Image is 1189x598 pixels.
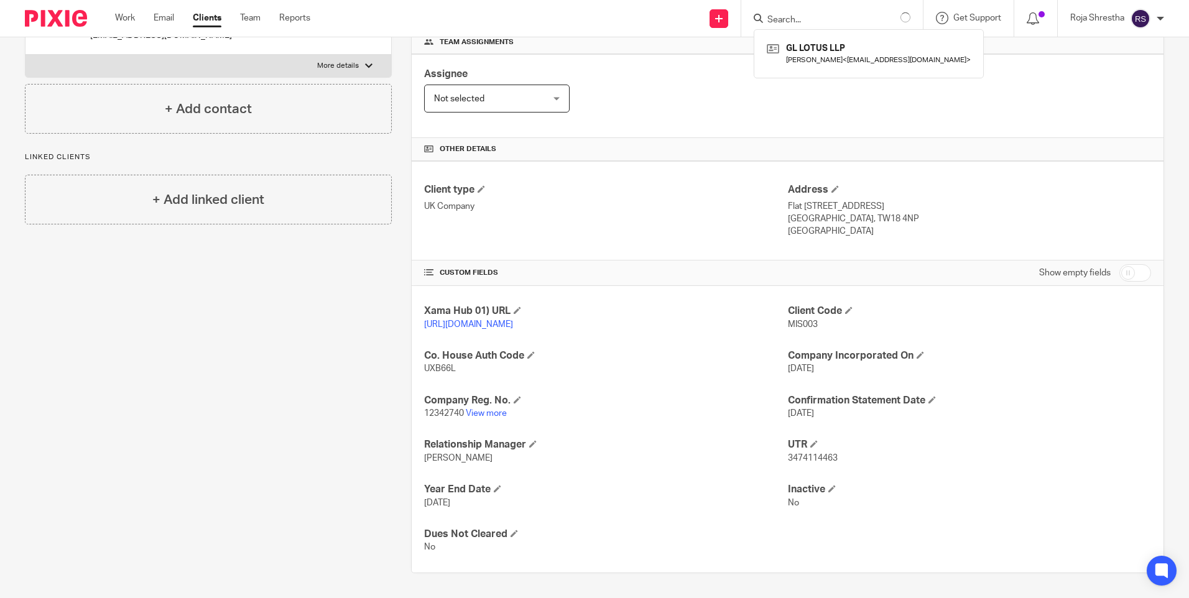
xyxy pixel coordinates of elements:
[788,320,818,329] span: MIS003
[434,94,484,103] span: Not selected
[193,12,221,24] a: Clients
[788,183,1151,196] h4: Address
[152,190,264,209] h4: + Add linked client
[900,12,910,22] svg: Results are loading
[424,69,468,79] span: Assignee
[424,499,450,507] span: [DATE]
[788,394,1151,407] h4: Confirmation Statement Date
[154,12,174,24] a: Email
[466,409,507,418] a: View more
[424,320,513,329] a: [URL][DOMAIN_NAME]
[1039,267,1111,279] label: Show empty fields
[25,152,392,162] p: Linked clients
[115,12,135,24] a: Work
[788,225,1151,237] p: [GEOGRAPHIC_DATA]
[424,438,787,451] h4: Relationship Manager
[165,99,252,119] h4: + Add contact
[424,409,464,418] span: 12342740
[788,438,1151,451] h4: UTR
[317,61,359,71] p: More details
[424,454,493,462] span: [PERSON_NAME]
[766,15,878,26] input: Search
[424,305,787,318] h4: Xama Hub 01) URL
[788,364,814,373] span: [DATE]
[25,10,87,27] img: Pixie
[1131,9,1150,29] img: svg%3E
[424,364,456,373] span: UXB66L
[424,528,787,541] h4: Dues Not Cleared
[424,349,787,362] h4: Co. House Auth Code
[424,483,787,496] h4: Year End Date
[440,144,496,154] span: Other details
[788,305,1151,318] h4: Client Code
[788,409,814,418] span: [DATE]
[424,183,787,196] h4: Client type
[1070,12,1124,24] p: Roja Shrestha
[953,14,1001,22] span: Get Support
[424,268,787,278] h4: CUSTOM FIELDS
[240,12,261,24] a: Team
[279,12,310,24] a: Reports
[424,543,435,551] span: No
[424,200,787,213] p: UK Company
[788,200,1151,213] p: Flat [STREET_ADDRESS]
[788,349,1151,362] h4: Company Incorporated On
[788,483,1151,496] h4: Inactive
[788,499,799,507] span: No
[440,37,514,47] span: Team assignments
[424,394,787,407] h4: Company Reg. No.
[788,454,838,462] span: 3474114463
[788,213,1151,225] p: [GEOGRAPHIC_DATA], TW18 4NP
